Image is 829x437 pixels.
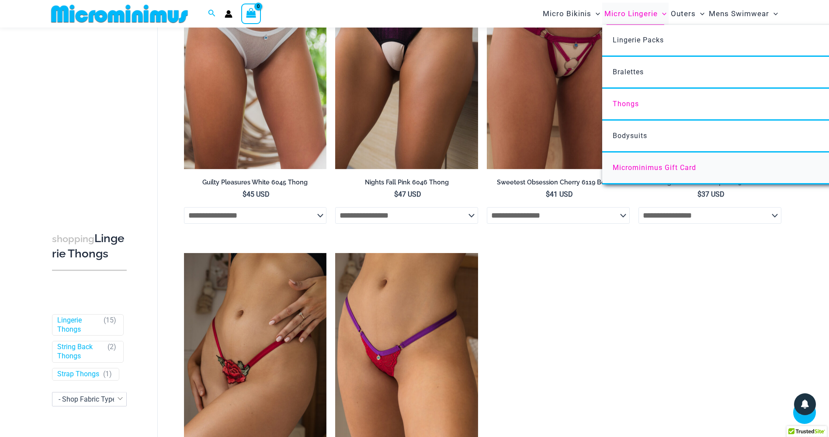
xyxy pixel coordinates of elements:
span: Lingerie Packs [613,36,664,44]
span: Micro Bikinis [543,3,591,25]
h2: Guilty Pleasures White 6045 Thong [184,178,327,187]
a: Account icon link [225,10,232,18]
span: Microminimus Gift Card [613,163,696,172]
img: MM SHOP LOGO FLAT [48,4,191,24]
span: $ [546,190,550,198]
span: 1 [105,370,109,378]
span: Menu Toggle [769,3,778,25]
span: $ [394,190,398,198]
span: 15 [106,316,114,324]
bdi: 37 USD [697,190,725,198]
span: Micro Lingerie [604,3,658,25]
a: Guilty Pleasures White 6045 Thong [184,178,327,190]
span: 2 [110,343,114,351]
span: shopping [52,233,94,244]
nav: Site Navigation [539,1,782,26]
span: $ [697,190,701,198]
span: - Shop Fabric Type [59,395,116,403]
span: ( ) [104,316,116,334]
span: Bralettes [613,68,644,76]
a: Nights Fall Pink 6046 Thong [335,178,478,190]
a: String Back Thongs [57,343,104,361]
a: Search icon link [208,8,216,19]
span: ( ) [108,343,116,361]
a: Strap Thongs [57,370,99,379]
a: Lingerie Thongs [57,316,100,334]
h3: Lingerie Thongs [52,231,127,261]
h2: Nights Fall Pink 6046 Thong [335,178,478,187]
span: Menu Toggle [696,3,704,25]
iframe: TrustedSite Certified [52,29,131,204]
a: Sweetest Obsession Cherry 6119 Bottom [487,178,630,190]
a: Micro BikinisMenu ToggleMenu Toggle [541,3,602,25]
bdi: 41 USD [546,190,573,198]
a: Micro LingerieMenu ToggleMenu Toggle [602,3,669,25]
a: Mens SwimwearMenu ToggleMenu Toggle [707,3,780,25]
a: View Shopping Cart, empty [241,3,261,24]
span: Menu Toggle [658,3,666,25]
span: Bodysuits [613,132,647,140]
bdi: 47 USD [394,190,421,198]
bdi: 45 USD [243,190,270,198]
span: Thongs [613,100,639,108]
span: Mens Swimwear [709,3,769,25]
span: Menu Toggle [591,3,600,25]
span: - Shop Fabric Type [52,392,127,406]
h2: Sweetest Obsession Cherry 6119 Bottom [487,178,630,187]
span: Outers [671,3,696,25]
a: OutersMenu ToggleMenu Toggle [669,3,707,25]
span: $ [243,190,246,198]
span: ( ) [103,370,112,379]
span: - Shop Fabric Type [52,392,126,406]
